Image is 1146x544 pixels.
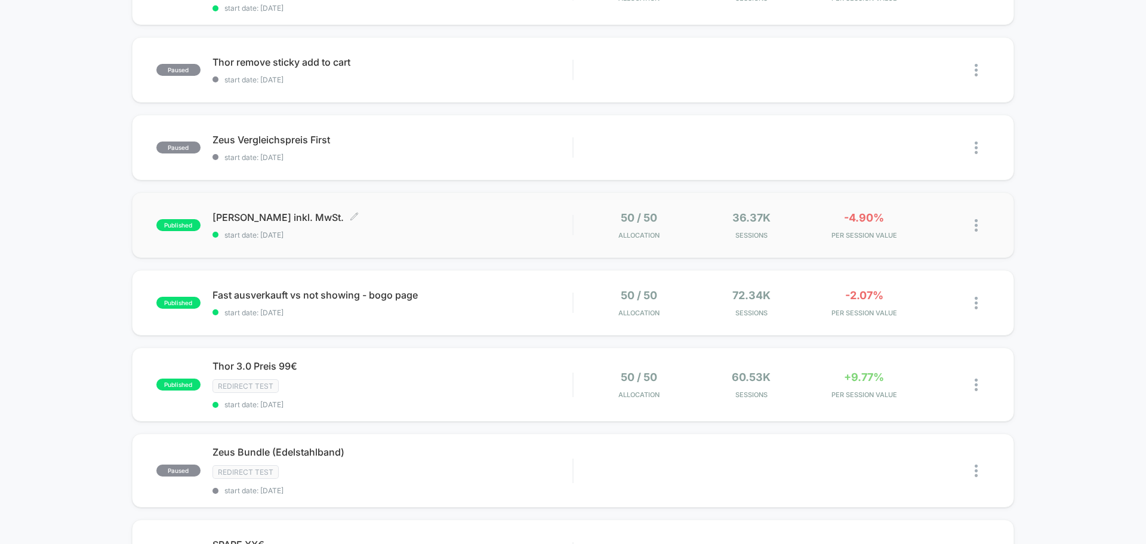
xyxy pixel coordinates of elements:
img: close [975,379,978,391]
span: Allocation [618,231,660,239]
img: close [975,219,978,232]
span: Redirect Test [212,465,279,479]
span: start date: [DATE] [212,153,572,162]
span: Zeus Vergleichspreis First [212,134,572,146]
span: -4.90% [844,211,884,224]
span: start date: [DATE] [212,486,572,495]
span: PER SESSION VALUE [811,309,917,317]
span: 36.37k [732,211,771,224]
span: Allocation [618,309,660,317]
span: start date: [DATE] [212,400,572,409]
span: start date: [DATE] [212,230,572,239]
span: published [156,297,201,309]
span: Allocation [618,391,660,399]
img: close [975,64,978,76]
span: paused [156,465,201,477]
span: Redirect Test [212,379,279,393]
span: 72.34k [732,289,771,302]
span: start date: [DATE] [212,308,572,317]
span: PER SESSION VALUE [811,391,917,399]
span: PER SESSION VALUE [811,231,917,239]
span: 50 / 50 [621,211,657,224]
img: close [975,142,978,154]
img: close [975,465,978,477]
img: close [975,297,978,309]
span: paused [156,142,201,153]
span: published [156,219,201,231]
span: Sessions [698,309,805,317]
span: +9.77% [844,371,884,383]
span: Thor 3.0 Preis 99€ [212,360,572,372]
span: Sessions [698,231,805,239]
span: start date: [DATE] [212,4,572,13]
span: Zeus Bundle (Edelstahlband) [212,446,572,458]
span: 60.53k [732,371,771,383]
span: Sessions [698,391,805,399]
span: Thor remove sticky add to cart [212,56,572,68]
span: start date: [DATE] [212,75,572,84]
span: paused [156,64,201,76]
span: 50 / 50 [621,371,657,383]
span: Fast ausverkauft vs not showing - bogo page [212,289,572,301]
span: [PERSON_NAME] inkl. MwSt. [212,211,572,223]
span: published [156,379,201,391]
span: 50 / 50 [621,289,657,302]
span: -2.07% [845,289,883,302]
